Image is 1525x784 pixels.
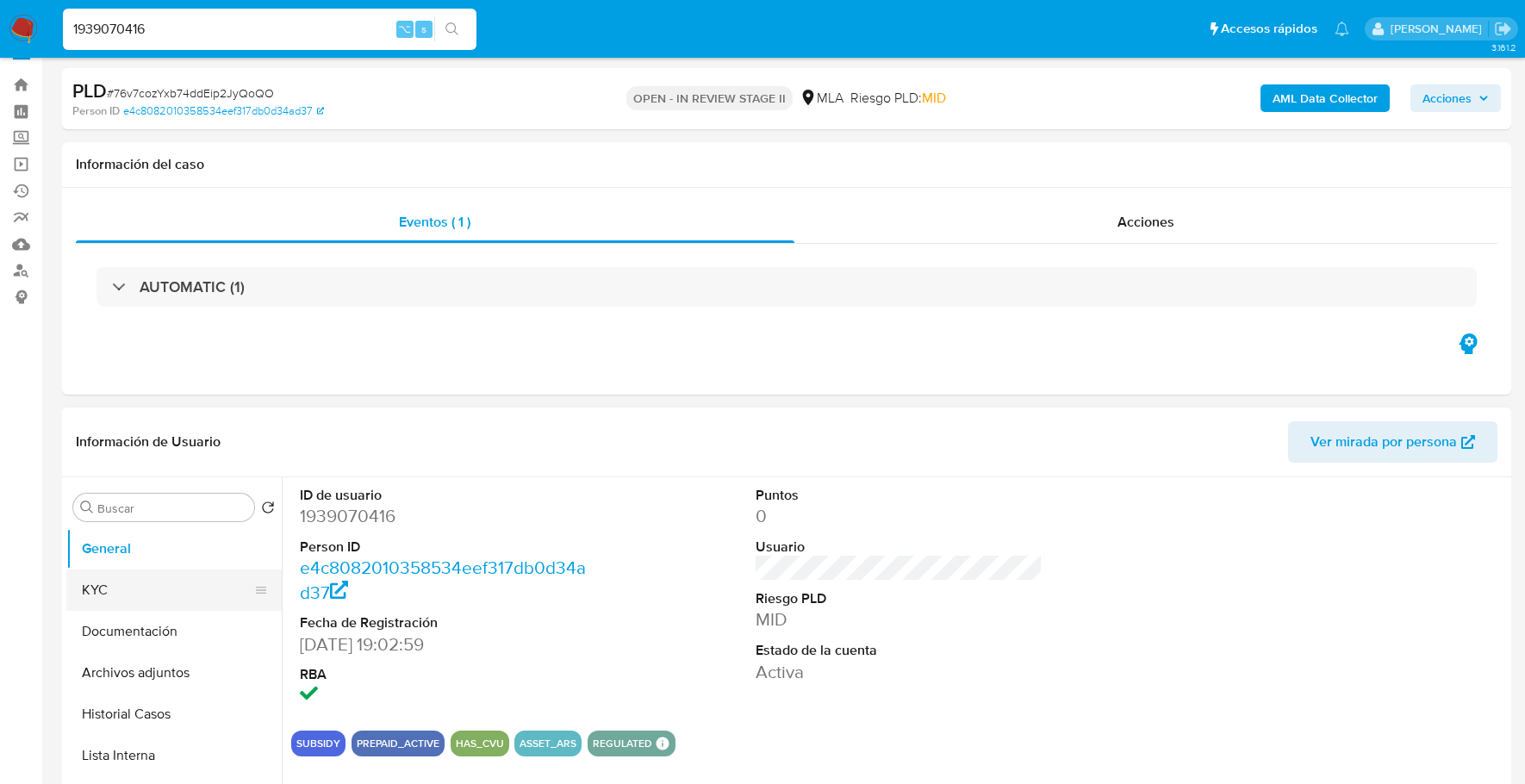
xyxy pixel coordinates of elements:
[66,735,282,776] button: Lista Interna
[97,501,247,516] input: Buscar
[76,156,1497,173] h1: Información del caso
[300,486,587,505] dt: ID de usuario
[756,660,1043,684] dd: Activa
[300,504,587,528] dd: 1939070416
[756,641,1043,660] dt: Estado de la cuenta
[261,501,275,520] button: Volver al orden por defecto
[80,501,94,514] button: Buscar
[756,504,1043,528] dd: 0
[96,267,1477,307] div: AUTOMATIC (1)
[756,589,1043,608] dt: Riesgo PLD
[922,88,946,108] span: MID
[1221,20,1317,38] span: Accesos rápidos
[756,607,1043,632] dd: MID
[140,277,245,296] h3: AUTOMATIC (1)
[66,652,282,694] button: Archivos adjuntos
[66,528,282,569] button: General
[800,89,843,108] div: MLA
[399,212,470,232] span: Eventos ( 1 )
[300,613,587,632] dt: Fecha de Registración
[1491,40,1516,54] span: 3.161.2
[300,632,587,656] dd: [DATE] 19:02:59
[1410,84,1501,112] button: Acciones
[398,21,411,37] span: ⌥
[850,89,946,108] span: Riesgo PLD:
[1422,84,1472,112] span: Acciones
[1310,421,1457,463] span: Ver mirada por persona
[300,538,587,557] dt: Person ID
[72,77,107,104] b: PLD
[421,21,426,37] span: s
[1117,212,1174,232] span: Acciones
[123,103,324,119] a: e4c8082010358534eef317db0d34ad37
[1288,421,1497,463] button: Ver mirada por persona
[63,18,476,40] input: Buscar usuario o caso...
[66,611,282,652] button: Documentación
[1335,22,1349,36] a: Notificaciones
[300,555,586,604] a: e4c8082010358534eef317db0d34ad37
[76,433,221,451] h1: Información de Usuario
[66,694,282,735] button: Historial Casos
[300,665,587,684] dt: RBA
[434,17,470,41] button: search-icon
[1391,21,1488,37] p: stefania.bordes@mercadolibre.com
[66,569,268,611] button: KYC
[756,538,1043,557] dt: Usuario
[1260,84,1390,112] button: AML Data Collector
[1273,84,1378,112] b: AML Data Collector
[107,84,274,102] span: # 76v7cozYxb74ddEip2JyQoQO
[72,103,120,119] b: Person ID
[1494,20,1512,38] a: Salir
[626,86,793,110] p: OPEN - IN REVIEW STAGE II
[756,486,1043,505] dt: Puntos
